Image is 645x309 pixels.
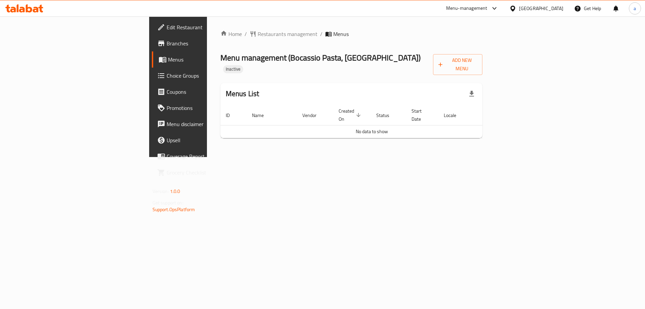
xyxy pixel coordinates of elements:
a: Choice Groups [152,68,257,84]
span: a [634,5,636,12]
a: Branches [152,35,257,51]
span: ID [226,111,239,119]
span: Add New Menu [438,56,477,73]
a: Grocery Checklist [152,164,257,181]
th: Actions [473,105,523,125]
a: Promotions [152,100,257,116]
span: Promotions [167,104,252,112]
a: Edit Restaurant [152,19,257,35]
a: Upsell [152,132,257,148]
span: Coupons [167,88,252,96]
a: Menu disclaimer [152,116,257,132]
span: Grocery Checklist [167,168,252,177]
span: Status [376,111,398,119]
span: Menu disclaimer [167,120,252,128]
span: 1.0.0 [170,187,180,196]
button: Add New Menu [433,54,483,75]
span: Name [252,111,272,119]
span: Edit Restaurant [167,23,252,31]
a: Coverage Report [152,148,257,164]
nav: breadcrumb [220,30,483,38]
span: Version: [153,187,169,196]
span: Choice Groups [167,72,252,80]
span: Created On [339,107,363,123]
span: Upsell [167,136,252,144]
a: Support.OpsPlatform [153,205,195,214]
span: Vendor [302,111,325,119]
h2: Menus List [226,89,259,99]
li: / [320,30,322,38]
span: Restaurants management [258,30,317,38]
span: Menu management ( Bocassio Pasta, [GEOGRAPHIC_DATA] ) [220,50,421,65]
div: Export file [464,86,480,102]
span: Branches [167,39,252,47]
table: enhanced table [220,105,523,138]
div: Menu-management [446,4,487,12]
span: Menus [333,30,349,38]
span: No data to show [356,127,388,136]
a: Menus [152,51,257,68]
span: Coverage Report [167,152,252,160]
span: Menus [168,55,252,64]
a: Restaurants management [250,30,317,38]
span: Start Date [412,107,430,123]
a: Coupons [152,84,257,100]
div: [GEOGRAPHIC_DATA] [519,5,563,12]
span: Get support on: [153,198,183,207]
span: Locale [444,111,465,119]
